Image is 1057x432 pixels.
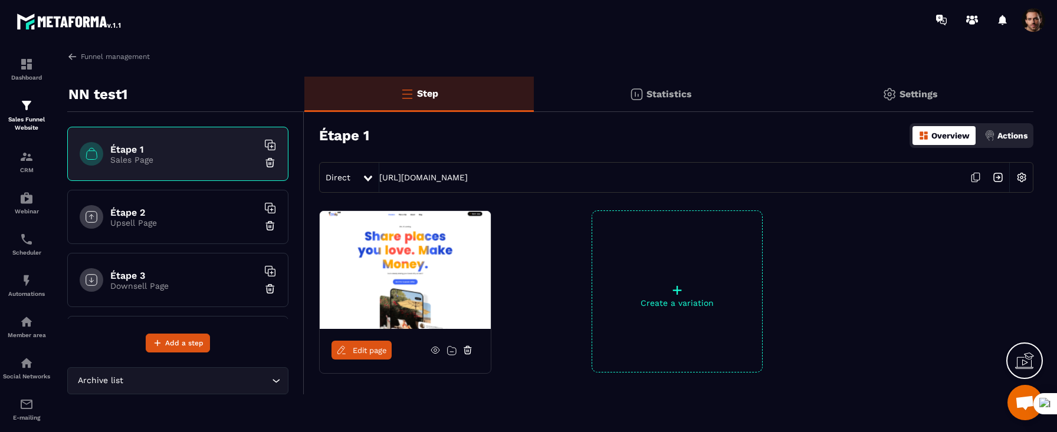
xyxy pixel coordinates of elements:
h3: Étape 1 [319,127,369,144]
img: trash [264,157,276,169]
p: Automations [3,291,50,297]
p: Dashboard [3,74,50,81]
span: Add a step [165,337,203,349]
a: Mở cuộc trò chuyện [1007,385,1043,420]
a: formationformationCRM [3,141,50,182]
img: social-network [19,356,34,370]
img: setting-w.858f3a88.svg [1010,166,1033,189]
a: emailemailE-mailing [3,388,50,430]
span: Direct [326,173,350,182]
p: Downsell Page [110,281,258,291]
a: formationformationDashboard [3,48,50,90]
img: automations [19,315,34,329]
a: automationsautomationsAutomations [3,265,50,306]
img: logo [17,11,123,32]
a: automationsautomationsWebinar [3,182,50,223]
p: + [592,282,762,298]
button: Add a step [146,334,210,352]
img: formation [19,98,34,113]
img: email [19,397,34,411]
img: formation [19,150,34,164]
p: Social Networks [3,373,50,380]
img: trash [264,283,276,295]
input: Search for option [126,374,269,387]
img: trash [264,220,276,232]
a: schedulerschedulerScheduler [3,223,50,265]
p: Settings [900,88,938,100]
a: formationformationSales Funnel Website [3,90,50,141]
img: automations [19,273,34,288]
img: scheduler [19,232,34,246]
img: arrow-next.bcc2205e.svg [987,166,1009,189]
p: Actions [997,131,1028,140]
img: dashboard-orange.40269519.svg [918,130,929,141]
p: Scheduler [3,249,50,256]
img: stats.20deebd0.svg [629,87,644,101]
p: Sales Funnel Website [3,116,50,132]
a: automationsautomationsMember area [3,306,50,347]
p: Create a variation [592,298,762,308]
img: arrow [67,51,78,62]
h6: Étape 3 [110,270,258,281]
p: Overview [931,131,970,140]
p: CRM [3,167,50,173]
p: Step [417,88,438,99]
span: Archive list [75,374,126,387]
p: E-mailing [3,414,50,421]
span: Edit page [353,346,387,355]
img: automations [19,191,34,205]
img: image [320,211,491,329]
p: Statistics [646,88,692,100]
div: Search for option [67,367,288,394]
p: NN test1 [68,83,127,106]
img: bars-o.4a397970.svg [400,87,414,101]
p: Webinar [3,208,50,215]
h6: Étape 2 [110,207,258,218]
h6: Étape 1 [110,144,258,155]
img: actions.d6e523a2.png [984,130,995,141]
p: Sales Page [110,155,258,164]
p: Member area [3,332,50,338]
a: social-networksocial-networkSocial Networks [3,347,50,388]
img: setting-gr.5f69749f.svg [882,87,897,101]
a: Funnel management [67,51,150,62]
a: Edit page [331,341,392,360]
img: formation [19,57,34,71]
a: [URL][DOMAIN_NAME] [379,173,468,182]
p: Upsell Page [110,218,258,227]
